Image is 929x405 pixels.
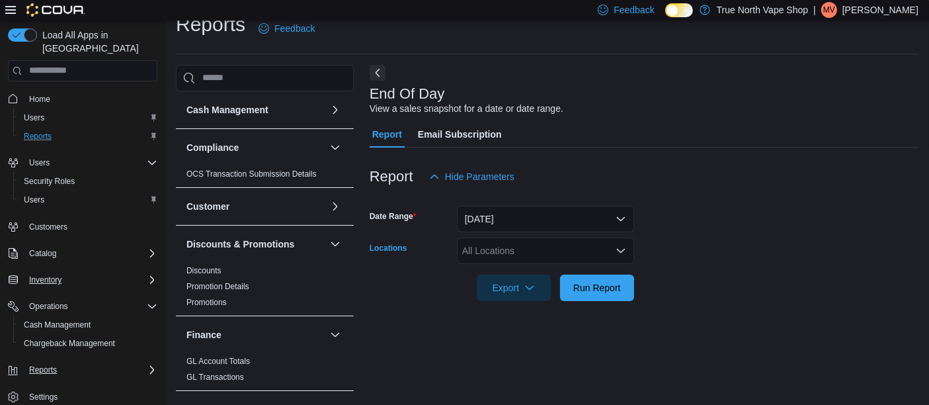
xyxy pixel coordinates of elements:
[24,362,157,378] span: Reports
[370,86,445,102] h3: End Of Day
[24,298,73,314] button: Operations
[370,243,407,253] label: Locations
[186,141,325,154] button: Compliance
[24,155,157,171] span: Users
[457,206,634,232] button: [DATE]
[186,281,249,292] span: Promotion Details
[665,3,693,17] input: Dark Mode
[186,297,227,308] span: Promotions
[3,361,163,379] button: Reports
[665,17,666,18] span: Dark Mode
[445,170,514,183] span: Hide Parameters
[24,389,63,405] a: Settings
[24,131,52,142] span: Reports
[19,128,57,144] a: Reports
[370,65,385,81] button: Next
[13,334,163,353] button: Chargeback Management
[821,2,837,18] div: Mike Vape
[418,121,502,148] span: Email Subscription
[370,211,417,222] label: Date Range
[823,2,835,18] span: MV
[327,199,343,214] button: Customer
[186,169,317,179] a: OCS Transaction Submission Details
[176,11,245,38] h1: Reports
[24,246,157,261] span: Catalog
[19,336,157,351] span: Chargeback Management
[176,353,354,390] div: Finance
[24,272,67,288] button: Inventory
[19,128,157,144] span: Reports
[3,297,163,316] button: Operations
[424,163,520,190] button: Hide Parameters
[3,271,163,289] button: Inventory
[573,281,621,294] span: Run Report
[372,121,402,148] span: Report
[186,373,244,382] a: GL Transactions
[485,275,543,301] span: Export
[24,219,73,235] a: Customers
[186,266,222,275] a: Discounts
[13,172,163,191] button: Security Roles
[29,222,67,232] span: Customers
[186,357,250,366] a: GL Account Totals
[186,200,229,213] h3: Customer
[19,173,80,189] a: Security Roles
[477,275,551,301] button: Export
[842,2,918,18] p: [PERSON_NAME]
[186,265,222,276] span: Discounts
[327,327,343,343] button: Finance
[13,109,163,127] button: Users
[26,3,85,17] img: Cova
[24,155,55,171] button: Users
[24,195,44,205] span: Users
[3,244,163,263] button: Catalog
[29,275,61,285] span: Inventory
[370,169,413,185] h3: Report
[29,94,50,105] span: Home
[186,282,249,291] a: Promotion Details
[327,140,343,156] button: Compliance
[19,110,50,126] a: Users
[186,103,325,116] button: Cash Management
[24,91,157,107] span: Home
[176,166,354,187] div: Compliance
[186,238,325,251] button: Discounts & Promotions
[186,200,325,213] button: Customer
[3,154,163,172] button: Users
[186,103,268,116] h3: Cash Management
[24,320,91,330] span: Cash Management
[327,102,343,118] button: Cash Management
[13,127,163,146] button: Reports
[19,192,157,208] span: Users
[614,3,654,17] span: Feedback
[19,336,120,351] a: Chargeback Management
[24,176,75,187] span: Security Roles
[19,173,157,189] span: Security Roles
[24,388,157,405] span: Settings
[3,217,163,236] button: Customers
[176,263,354,316] div: Discounts & Promotions
[24,112,44,123] span: Users
[29,365,57,375] span: Reports
[186,238,294,251] h3: Discounts & Promotions
[29,248,56,259] span: Catalog
[24,298,157,314] span: Operations
[37,28,157,55] span: Load All Apps in [GEOGRAPHIC_DATA]
[186,298,227,307] a: Promotions
[186,141,239,154] h3: Compliance
[29,301,68,312] span: Operations
[186,328,325,341] button: Finance
[13,316,163,334] button: Cash Management
[253,15,320,42] a: Feedback
[327,236,343,252] button: Discounts & Promotions
[813,2,816,18] p: |
[19,317,157,333] span: Cash Management
[13,191,163,209] button: Users
[24,362,62,378] button: Reports
[29,157,50,168] span: Users
[186,328,222,341] h3: Finance
[19,192,50,208] a: Users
